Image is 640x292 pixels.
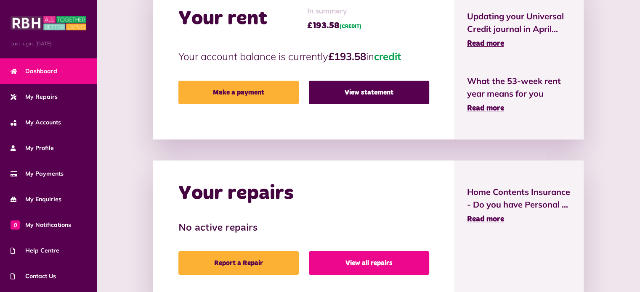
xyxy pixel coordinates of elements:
[11,246,59,255] span: Help Centre
[467,75,571,114] a: What the 53-week rent year means for you Read more
[11,220,20,229] span: 0
[11,221,71,229] span: My Notifications
[178,251,299,275] a: Report a Repair
[11,272,56,281] span: Contact Us
[374,50,401,63] span: credit
[307,19,361,32] span: £193.58
[11,169,64,178] span: My Payments
[178,49,429,64] p: Your account balance is currently in
[11,40,86,47] span: Last login: [DATE]
[11,118,61,127] span: My Accounts
[467,105,504,112] span: Read more
[11,144,54,153] span: My Profile
[328,50,366,63] strong: £193.58
[178,222,429,234] h3: No active repairs
[467,10,571,35] span: Updating your Universal Credit journal in April...
[178,7,267,31] h2: Your rent
[467,186,571,211] span: Home Contents Insurance - Do you have Personal ...
[309,81,429,104] a: View statement
[467,75,571,100] span: What the 53-week rent year means for you
[467,186,571,225] a: Home Contents Insurance - Do you have Personal ... Read more
[11,195,61,204] span: My Enquiries
[178,182,294,206] h2: Your repairs
[11,67,57,76] span: Dashboard
[309,251,429,275] a: View all repairs
[340,24,361,29] span: (CREDIT)
[307,6,361,17] span: In summary
[467,10,571,50] a: Updating your Universal Credit journal in April... Read more
[11,92,58,101] span: My Repairs
[178,81,299,104] a: Make a payment
[467,40,504,47] span: Read more
[467,216,504,223] span: Read more
[11,15,86,32] img: MyRBH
